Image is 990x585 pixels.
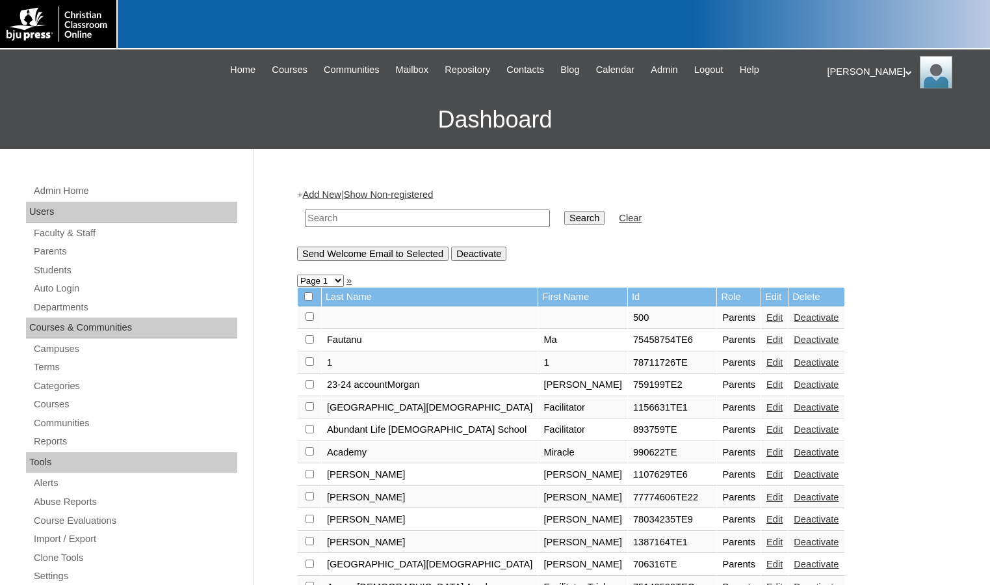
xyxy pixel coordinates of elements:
[500,62,551,77] a: Contacts
[717,288,761,306] td: Role
[322,419,538,441] td: Abundant Life [DEMOGRAPHIC_DATA] School
[538,329,627,351] td: Ma
[538,532,627,554] td: [PERSON_NAME]
[538,554,627,576] td: [PERSON_NAME]
[438,62,497,77] a: Repository
[717,464,761,486] td: Parents
[794,379,839,390] a: Deactivate
[628,352,717,374] td: 78711726TE
[396,62,429,77] span: Mailbox
[322,487,538,509] td: [PERSON_NAME]
[26,202,237,223] div: Users
[717,352,761,374] td: Parents
[297,247,449,261] input: Send Welcome Email to Selected
[33,183,237,199] a: Admin Home
[560,62,579,77] span: Blog
[33,494,237,510] a: Abuse Reports
[33,415,237,431] a: Communities
[538,487,627,509] td: [PERSON_NAME]
[740,62,759,77] span: Help
[7,7,110,42] img: logo-white.png
[33,378,237,394] a: Categories
[766,379,783,390] a: Edit
[628,288,717,306] td: Id
[590,62,641,77] a: Calendar
[628,397,717,419] td: 1156631TE1
[389,62,436,77] a: Mailbox
[322,442,538,464] td: Academy
[564,211,605,225] input: Search
[717,329,761,351] td: Parents
[717,397,761,419] td: Parents
[766,537,783,547] a: Edit
[766,492,783,502] a: Edit
[554,62,586,77] a: Blog
[322,554,538,576] td: [GEOGRAPHIC_DATA][DEMOGRAPHIC_DATA]
[628,487,717,509] td: 77774606TE22
[766,357,783,368] a: Edit
[322,509,538,531] td: [PERSON_NAME]
[230,62,255,77] span: Home
[717,554,761,576] td: Parents
[324,62,380,77] span: Communities
[628,307,717,329] td: 500
[538,464,627,486] td: [PERSON_NAME]
[717,374,761,396] td: Parents
[733,62,766,77] a: Help
[322,464,538,486] td: [PERSON_NAME]
[26,318,237,338] div: Courses & Communities
[827,56,978,88] div: [PERSON_NAME]
[538,442,627,464] td: Miracle
[794,357,839,368] a: Deactivate
[265,62,314,77] a: Courses
[628,509,717,531] td: 78034235TE9
[322,329,538,351] td: Fautanu
[766,469,783,480] a: Edit
[33,475,237,491] a: Alerts
[322,532,538,554] td: [PERSON_NAME]
[628,464,717,486] td: 1107629TE6
[538,397,627,419] td: Facilitator
[322,374,538,396] td: 23-24 accountMorgan
[33,396,237,413] a: Courses
[33,550,237,566] a: Clone Tools
[33,299,237,316] a: Departments
[7,90,983,149] h3: Dashboard
[920,56,952,88] img: Melanie Sevilla
[538,509,627,531] td: [PERSON_NAME]
[538,374,627,396] td: [PERSON_NAME]
[272,62,307,77] span: Courses
[794,559,839,569] a: Deactivate
[794,537,839,547] a: Deactivate
[794,469,839,480] a: Deactivate
[761,288,788,306] td: Edit
[794,312,839,323] a: Deactivate
[305,210,550,227] input: Search
[644,62,684,77] a: Admin
[766,402,783,413] a: Edit
[33,359,237,375] a: Terms
[506,62,544,77] span: Contacts
[694,62,723,77] span: Logout
[766,514,783,524] a: Edit
[346,275,352,286] a: »
[788,288,844,306] td: Delete
[297,188,941,260] div: + |
[445,62,490,77] span: Repository
[794,334,839,345] a: Deactivate
[33,243,237,260] a: Parents
[766,559,783,569] a: Edit
[33,433,237,450] a: Reports
[33,280,237,297] a: Auto Login
[224,62,262,77] a: Home
[538,419,627,441] td: Facilitator
[794,424,839,435] a: Deactivate
[628,374,717,396] td: 759199TE2
[33,341,237,357] a: Campuses
[33,513,237,529] a: Course Evaluations
[322,397,538,419] td: [GEOGRAPHIC_DATA][DEMOGRAPHIC_DATA]
[344,189,434,200] a: Show Non-registered
[717,419,761,441] td: Parents
[717,442,761,464] td: Parents
[33,531,237,547] a: Import / Export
